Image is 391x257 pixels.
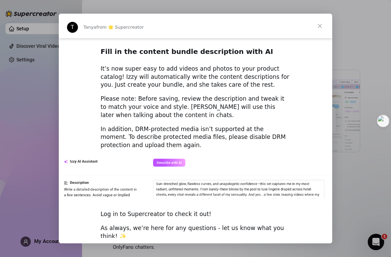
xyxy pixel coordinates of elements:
[100,65,291,89] div: It’s now super easy to add videos and photos to your product catalog! Izzy will automatically wri...
[100,47,291,60] h2: Fill in the content bundle description with AI
[308,14,332,38] span: Close
[83,25,96,30] span: Tanya
[100,224,291,241] div: As always, we’re here for any questions - let us know what you think! ✨
[100,125,291,149] div: In addition, DRM-protected media isn’t supported at the moment. To describe protected media files...
[96,25,144,30] span: from 🌟 Supercreator
[100,210,291,218] div: Log in to Supercreator to check it out!
[100,95,291,119] div: Please note: Before saving, review the description and tweak it to match your voice and style. [P...
[67,22,78,33] div: Profile image for Tanya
